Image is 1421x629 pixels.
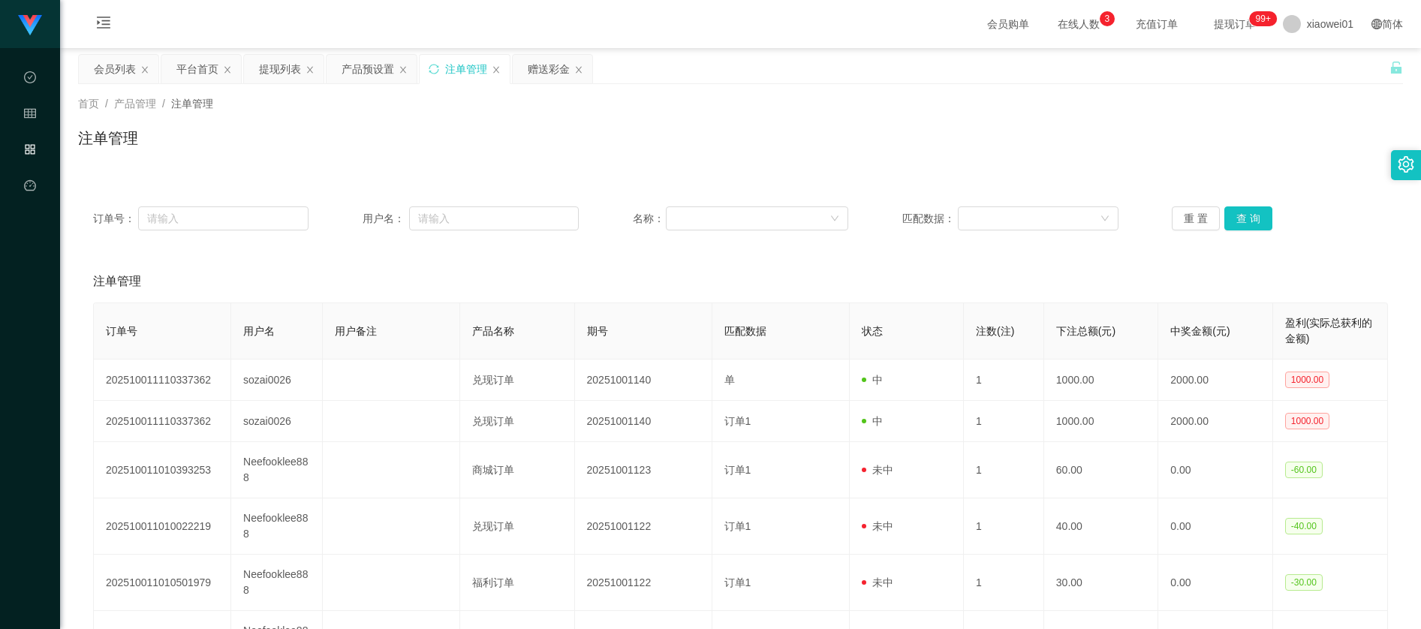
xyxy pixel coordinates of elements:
span: 未中 [862,520,893,532]
i: 图标: menu-unfold [78,1,129,49]
i: 图标: appstore-o [24,137,36,167]
button: 查 询 [1224,206,1272,230]
span: 注单管理 [93,272,141,290]
span: 1000.00 [1285,372,1329,388]
td: 1 [964,442,1044,498]
sup: 1211 [1250,11,1277,26]
td: 1 [964,498,1044,555]
span: 名称： [633,211,667,227]
td: 1 [964,401,1044,442]
div: 平台首页 [176,55,218,83]
td: 20251001122 [575,555,712,611]
span: 用户名： [363,211,408,227]
td: 202510011110337362 [94,401,231,442]
i: 图标: global [1371,19,1382,29]
span: 中 [862,415,883,427]
span: -30.00 [1285,574,1323,591]
td: 202510011010501979 [94,555,231,611]
span: 充值订单 [1128,19,1185,29]
a: 图标: dashboard平台首页 [24,171,36,323]
span: 提现订单 [1206,19,1263,29]
td: 1 [964,555,1044,611]
td: 兑现订单 [460,360,575,401]
td: 2000.00 [1158,360,1273,401]
div: 注单管理 [445,55,487,83]
i: 图标: close [306,65,315,74]
i: 图标: check-circle-o [24,65,36,95]
td: 商城订单 [460,442,575,498]
td: 1000.00 [1044,401,1159,442]
i: 图标: table [24,101,36,131]
span: 订单1 [724,520,751,532]
td: 40.00 [1044,498,1159,555]
span: -40.00 [1285,518,1323,534]
i: 图标: down [830,214,839,224]
span: 注单管理 [171,98,213,110]
span: 期号 [587,325,608,337]
td: 0.00 [1158,442,1273,498]
td: sozai0026 [231,360,323,401]
i: 图标: unlock [1389,61,1403,74]
i: 图标: down [1100,214,1109,224]
span: 单 [724,374,735,386]
span: 未中 [862,464,893,476]
span: 在线人数 [1050,19,1107,29]
span: 产品名称 [472,325,514,337]
span: 订单1 [724,576,751,588]
span: / [105,98,108,110]
span: 中 [862,374,883,386]
i: 图标: close [574,65,583,74]
td: 兑现订单 [460,401,575,442]
img: logo.9652507e.png [18,15,42,36]
span: 会员管理 [24,108,36,242]
span: 用户备注 [335,325,377,337]
td: 兑现订单 [460,498,575,555]
i: 图标: setting [1398,156,1414,173]
span: 订单号 [106,325,137,337]
td: sozai0026 [231,401,323,442]
i: 图标: close [492,65,501,74]
td: 20251001140 [575,401,712,442]
input: 请输入 [409,206,579,230]
span: 产品管理 [24,144,36,278]
span: 订单1 [724,464,751,476]
span: 订单1 [724,415,751,427]
td: 20251001122 [575,498,712,555]
div: 赠送彩金 [528,55,570,83]
td: 30.00 [1044,555,1159,611]
span: 注数(注) [976,325,1014,337]
div: 产品预设置 [342,55,394,83]
button: 重 置 [1172,206,1220,230]
td: Neefooklee888 [231,442,323,498]
td: Neefooklee888 [231,555,323,611]
span: 未中 [862,576,893,588]
span: 产品管理 [114,98,156,110]
i: 图标: close [399,65,408,74]
span: 下注总额(元) [1056,325,1115,337]
span: 状态 [862,325,883,337]
td: 202510011010393253 [94,442,231,498]
p: 3 [1104,11,1109,26]
span: 订单号： [93,211,138,227]
td: 20251001140 [575,360,712,401]
span: 1000.00 [1285,413,1329,429]
span: / [162,98,165,110]
input: 请输入 [138,206,309,230]
i: 图标: close [140,65,149,74]
span: -60.00 [1285,462,1323,478]
td: 202510011010022219 [94,498,231,555]
span: 数据中心 [24,72,36,206]
span: 盈利(实际总获利的金额) [1285,317,1373,345]
span: 首页 [78,98,99,110]
td: 0.00 [1158,555,1273,611]
td: 福利订单 [460,555,575,611]
td: 2000.00 [1158,401,1273,442]
td: 60.00 [1044,442,1159,498]
span: 中奖金额(元) [1170,325,1230,337]
span: 用户名 [243,325,275,337]
td: 202510011110337362 [94,360,231,401]
span: 匹配数据： [902,211,958,227]
td: 0.00 [1158,498,1273,555]
div: 会员列表 [94,55,136,83]
sup: 3 [1100,11,1115,26]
